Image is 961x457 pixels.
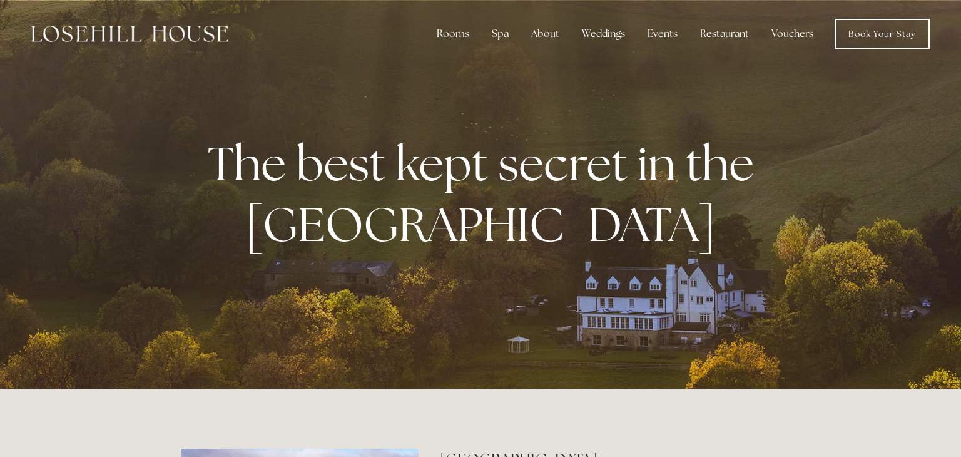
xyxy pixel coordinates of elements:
div: About [521,21,569,46]
img: Losehill House [31,26,228,42]
a: Book Your Stay [835,19,930,49]
div: Events [638,21,688,46]
a: Vouchers [761,21,823,46]
div: Restaurant [690,21,759,46]
strong: The best kept secret in the [GEOGRAPHIC_DATA] [208,133,764,255]
div: Rooms [427,21,479,46]
div: Spa [482,21,519,46]
div: Weddings [572,21,635,46]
